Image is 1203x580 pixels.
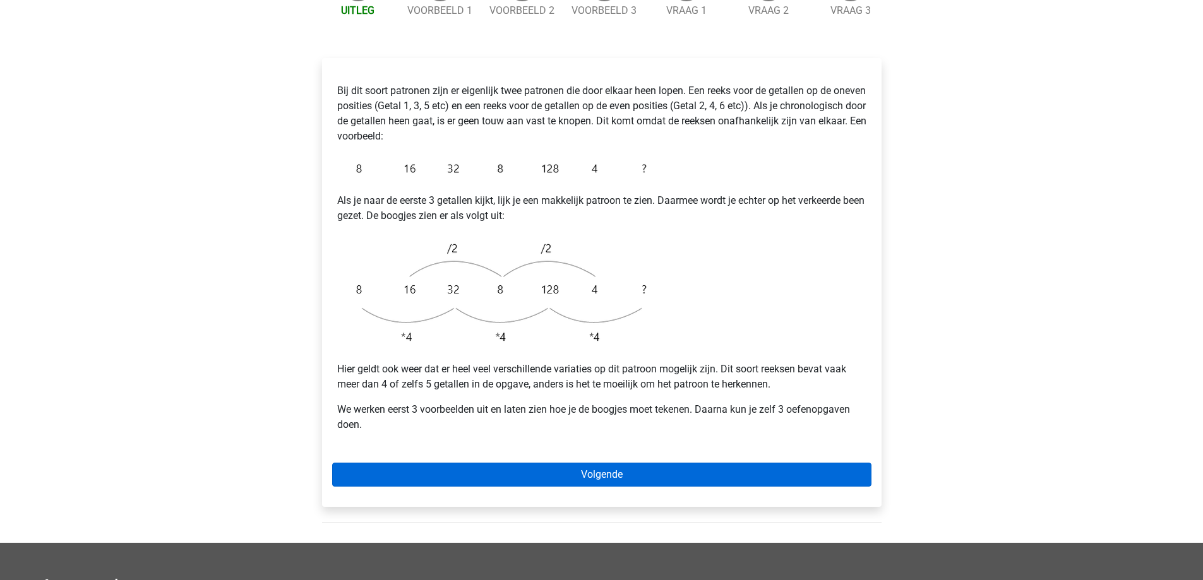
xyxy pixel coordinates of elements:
a: Voorbeeld 1 [407,4,472,16]
p: Bij dit soort patronen zijn er eigenlijk twee patronen die door elkaar heen lopen. Een reeks voor... [337,83,866,144]
a: Vraag 2 [748,4,789,16]
img: Intertwinging_intro_1.png [337,154,653,183]
img: Intertwinging_intro_2.png [337,234,653,352]
a: Voorbeeld 3 [572,4,637,16]
a: Uitleg [341,4,374,16]
p: Hier geldt ook weer dat er heel veel verschillende variaties op dit patroon mogelijk zijn. Dit so... [337,362,866,392]
p: We werken eerst 3 voorbeelden uit en laten zien hoe je de boogjes moet tekenen. Daarna kun je zel... [337,402,866,432]
a: Volgende [332,463,871,487]
a: Vraag 1 [666,4,707,16]
a: Voorbeeld 2 [489,4,554,16]
a: Vraag 3 [830,4,871,16]
p: Als je naar de eerste 3 getallen kijkt, lijk je een makkelijk patroon te zien. Daarmee wordt je e... [337,193,866,223]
